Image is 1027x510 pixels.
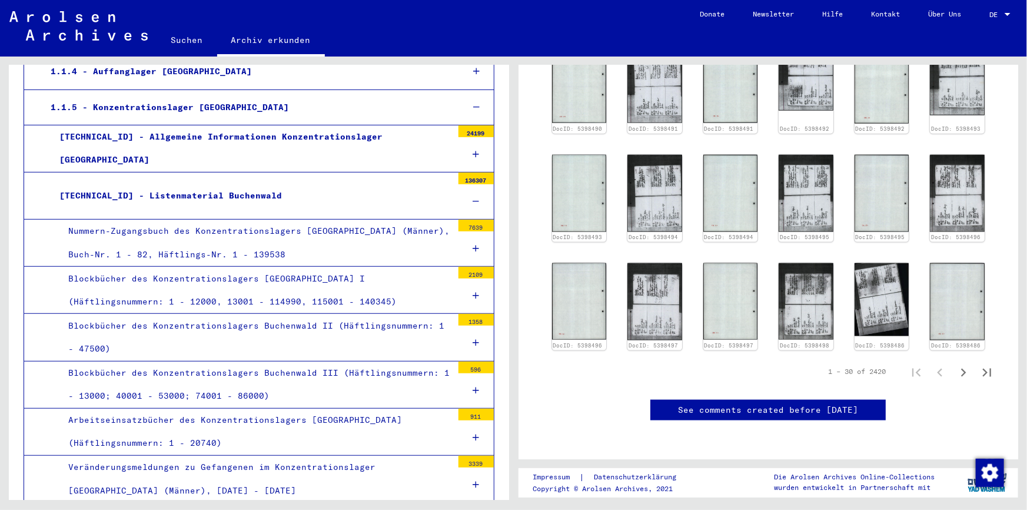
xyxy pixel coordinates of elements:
[553,342,602,349] a: DocID: 5398496
[458,409,494,420] div: 911
[780,234,829,240] a: DocID: 5398495
[629,342,678,349] a: DocID: 5398497
[42,96,453,119] div: 1.1.5 - Konzentrationslager [GEOGRAPHIC_DATA]
[51,125,453,171] div: [TECHNICAL_ID] - Allgemeine Informationen Konzentrationslager [GEOGRAPHIC_DATA]
[952,360,975,383] button: Next page
[774,482,935,493] p: wurden entwickelt in Partnerschaft mit
[930,46,985,115] img: 001.jpg
[703,155,758,232] img: 002.jpg
[584,471,690,483] a: Datenschutzerklärung
[629,234,678,240] a: DocID: 5398494
[855,46,909,124] img: 002.jpg
[533,483,690,494] p: Copyright © Arolsen Archives, 2021
[976,459,1004,487] img: Zustimmung ändern
[553,234,602,240] a: DocID: 5398493
[627,155,682,232] img: 001.jpg
[855,342,905,349] a: DocID: 5398486
[931,234,981,240] a: DocID: 5398496
[855,234,905,240] a: DocID: 5398495
[931,125,981,132] a: DocID: 5398493
[855,155,909,233] img: 002.jpg
[855,125,905,132] a: DocID: 5398492
[458,267,494,279] div: 2109
[59,220,453,266] div: Nummern-Zugangsbuch des Konzentrationslagers [GEOGRAPHIC_DATA] (Männer), Buch-Nr. 1 - 82, Häftlin...
[703,46,758,123] img: 002.jpg
[828,366,886,377] div: 1 – 30 of 2420
[458,362,494,373] div: 596
[51,184,453,207] div: [TECHNICAL_ID] - Listenmaterial Buchenwald
[989,11,1002,19] span: DE
[59,409,453,455] div: Arbeitseinsatzbücher des Konzentrationslagers [GEOGRAPHIC_DATA] (Häftlingsnummern: 1 - 20740)
[458,173,494,184] div: 136307
[779,263,833,340] img: 001.jpg
[678,404,858,416] a: See comments created before [DATE]
[965,468,1009,497] img: yv_logo.png
[458,314,494,326] div: 1358
[780,342,829,349] a: DocID: 5398498
[59,456,453,502] div: Veränderungsmeldungen zu Gefangenen im Konzentrationslager [GEOGRAPHIC_DATA] (Männer), [DATE] - [...
[458,220,494,231] div: 7639
[703,263,758,340] img: 002.jpg
[552,46,607,122] img: 002.jpg
[774,472,935,482] p: Die Arolsen Archives Online-Collections
[975,458,1003,486] div: Zustimmung ändern
[930,155,985,232] img: 001.jpg
[59,267,453,313] div: Blockbücher des Konzentrationslagers [GEOGRAPHIC_DATA] I (Häftlingsnummern: 1 - 12000, 13001 - 11...
[458,125,494,137] div: 24199
[59,362,453,408] div: Blockbücher des Konzentrationslagers Buchenwald III (Häftlingsnummern: 1 - 13000; 40001 - 53000; ...
[704,125,753,132] a: DocID: 5398491
[704,342,753,349] a: DocID: 5398497
[627,263,682,340] img: 001.jpg
[552,155,607,232] img: 002.jpg
[905,360,928,383] button: First page
[627,46,682,123] img: 001.jpg
[458,456,494,468] div: 3339
[59,314,453,360] div: Blockbücher des Konzentrationslagers Buchenwald II (Häftlingsnummern: 1 - 47500)
[217,26,325,57] a: Archiv erkunden
[975,360,999,383] button: Last page
[780,125,829,132] a: DocID: 5398492
[629,125,678,132] a: DocID: 5398491
[533,471,579,483] a: Impressum
[157,26,217,54] a: Suchen
[855,263,909,336] img: 001.jpg
[704,234,753,240] a: DocID: 5398494
[928,360,952,383] button: Previous page
[779,46,833,110] img: 001.jpg
[779,155,833,232] img: 001.jpg
[931,342,981,349] a: DocID: 5398486
[553,125,602,132] a: DocID: 5398490
[552,263,607,340] img: 002.jpg
[9,11,148,41] img: Arolsen_neg.svg
[930,263,985,340] img: 002.jpg
[42,60,453,83] div: 1.1.4 - Auffanglager [GEOGRAPHIC_DATA]
[533,471,690,483] div: |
